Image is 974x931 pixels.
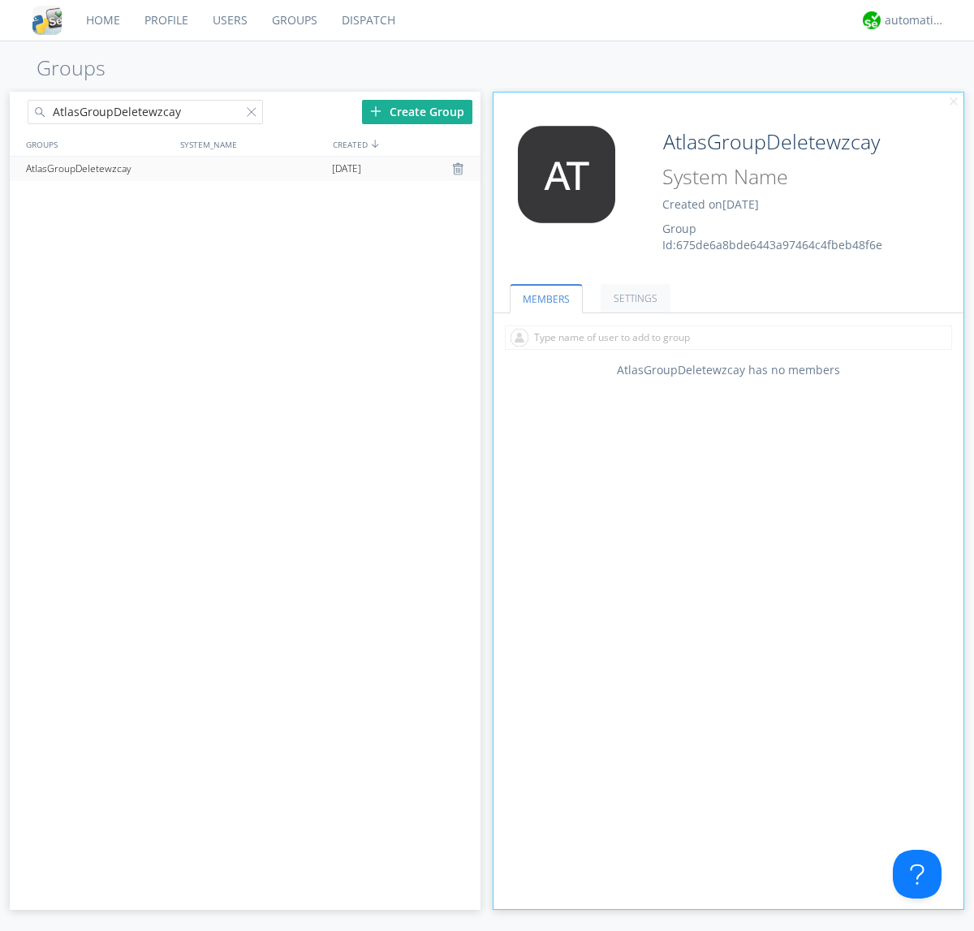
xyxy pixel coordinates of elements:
span: [DATE] [332,157,361,181]
div: AtlasGroupDeletewzcay has no members [493,362,964,378]
a: SETTINGS [601,284,670,312]
a: AtlasGroupDeletewzcay[DATE] [10,157,481,181]
div: Create Group [362,100,472,124]
img: d2d01cd9b4174d08988066c6d424eccd [863,11,881,29]
input: Search groups [28,100,263,124]
input: System Name [657,162,919,192]
span: [DATE] [722,196,759,212]
img: plus.svg [370,106,381,117]
img: cancel.svg [948,97,959,108]
input: Type name of user to add to group [505,325,952,350]
img: cddb5a64eb264b2086981ab96f4c1ba7 [32,6,62,35]
div: CREATED [329,132,482,156]
span: Created on [662,196,759,212]
iframe: Toggle Customer Support [893,850,942,899]
a: MEMBERS [510,284,583,313]
div: AtlasGroupDeletewzcay [22,157,174,181]
img: 373638.png [506,126,627,223]
div: SYSTEM_NAME [176,132,329,156]
span: Group Id: 675de6a8bde6443a97464c4fbeb48f6e [662,221,882,252]
div: automation+atlas [885,12,946,28]
div: GROUPS [22,132,172,156]
input: Group Name [657,126,919,158]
